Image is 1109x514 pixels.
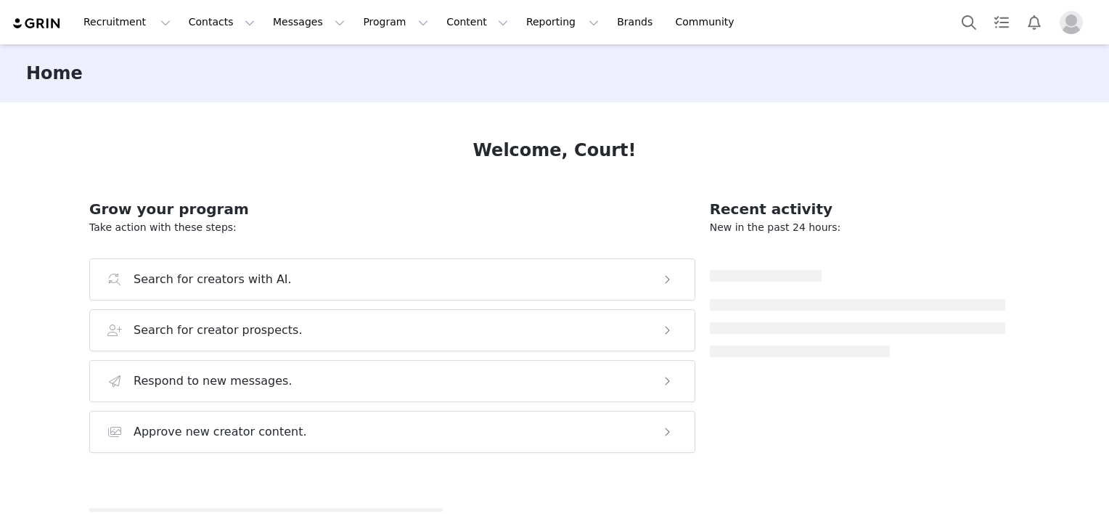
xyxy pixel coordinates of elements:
h3: Search for creators with AI. [134,271,292,288]
button: Notifications [1018,6,1050,38]
button: Messages [264,6,353,38]
h3: Approve new creator content. [134,423,307,441]
img: grin logo [12,17,62,30]
button: Content [438,6,517,38]
p: Take action with these steps: [89,220,695,235]
a: Tasks [986,6,1018,38]
button: Search for creators with AI. [89,258,695,301]
button: Recruitment [75,6,179,38]
h3: Search for creator prospects. [134,322,303,339]
button: Search for creator prospects. [89,309,695,351]
button: Search [953,6,985,38]
button: Program [354,6,437,38]
a: Brands [608,6,666,38]
button: Approve new creator content. [89,411,695,453]
a: Community [667,6,750,38]
button: Profile [1051,11,1097,34]
h2: Recent activity [710,198,1005,220]
h1: Welcome, Court! [472,137,636,163]
button: Respond to new messages. [89,360,695,402]
button: Reporting [517,6,607,38]
h3: Home [26,60,83,86]
p: New in the past 24 hours: [710,220,1005,235]
h2: Grow your program [89,198,695,220]
h3: Respond to new messages. [134,372,292,390]
img: placeholder-profile.jpg [1060,11,1083,34]
button: Contacts [180,6,263,38]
